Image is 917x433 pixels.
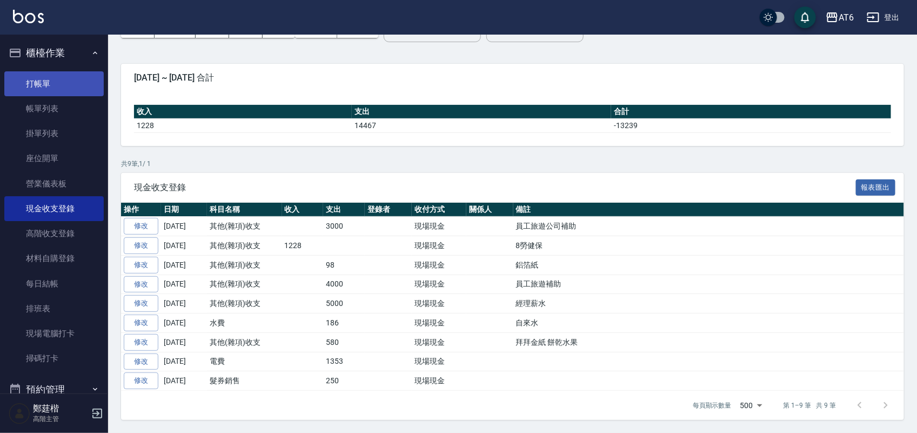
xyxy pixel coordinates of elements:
[412,332,466,352] td: 現場現金
[323,203,365,217] th: 支出
[207,275,282,294] td: 其他(雜項)收支
[365,203,412,217] th: 登錄者
[124,354,158,370] a: 修改
[856,182,896,192] a: 報表匯出
[412,371,466,391] td: 現場現金
[207,314,282,333] td: 水費
[513,217,904,236] td: 員工旅遊公司補助
[134,72,891,83] span: [DATE] ~ [DATE] 合計
[611,105,891,119] th: 合計
[4,296,104,321] a: 排班表
[611,118,891,132] td: -13239
[161,371,207,391] td: [DATE]
[161,314,207,333] td: [DATE]
[207,217,282,236] td: 其他(雜項)收支
[513,203,904,217] th: 備註
[161,294,207,314] td: [DATE]
[124,372,158,389] a: 修改
[466,203,513,217] th: 關係人
[124,315,158,331] a: 修改
[124,218,158,235] a: 修改
[4,246,104,271] a: 材料自購登錄
[323,217,365,236] td: 3000
[693,401,732,410] p: 每頁顯示數量
[121,203,161,217] th: 操作
[207,255,282,275] td: 其他(雜項)收支
[4,271,104,296] a: 每日結帳
[161,236,207,256] td: [DATE]
[4,221,104,246] a: 高階收支登錄
[207,294,282,314] td: 其他(雜項)收支
[134,182,856,193] span: 現金收支登錄
[161,217,207,236] td: [DATE]
[161,332,207,352] td: [DATE]
[412,294,466,314] td: 現場現金
[794,6,816,28] button: save
[4,346,104,371] a: 掃碼打卡
[161,203,207,217] th: 日期
[13,10,44,23] img: Logo
[856,179,896,196] button: 報表匯出
[839,11,854,24] div: AT6
[862,8,904,28] button: 登出
[323,371,365,391] td: 250
[4,71,104,96] a: 打帳單
[513,236,904,256] td: 8勞健保
[323,332,365,352] td: 580
[412,236,466,256] td: 現場現金
[352,118,611,132] td: 14467
[161,352,207,371] td: [DATE]
[323,352,365,371] td: 1353
[33,414,88,424] p: 高階主管
[161,275,207,294] td: [DATE]
[282,203,324,217] th: 收入
[207,352,282,371] td: 電費
[736,391,766,420] div: 500
[4,321,104,346] a: 現場電腦打卡
[352,105,611,119] th: 支出
[821,6,858,29] button: AT6
[412,255,466,275] td: 現場現金
[33,403,88,414] h5: 鄭莛楷
[207,203,282,217] th: 科目名稱
[121,159,904,169] p: 共 9 筆, 1 / 1
[412,314,466,333] td: 現場現金
[4,39,104,67] button: 櫃檯作業
[124,276,158,293] a: 修改
[323,294,365,314] td: 5000
[412,217,466,236] td: 現場現金
[513,332,904,352] td: 拜拜金紙 餅乾水果
[4,121,104,146] a: 掛單列表
[412,275,466,294] td: 現場現金
[412,352,466,371] td: 現場現金
[207,236,282,256] td: 其他(雜項)收支
[161,255,207,275] td: [DATE]
[282,236,324,256] td: 1228
[323,275,365,294] td: 4000
[513,294,904,314] td: 經理薪水
[134,105,352,119] th: 收入
[207,332,282,352] td: 其他(雜項)收支
[4,146,104,171] a: 座位開單
[124,334,158,351] a: 修改
[4,96,104,121] a: 帳單列表
[784,401,836,410] p: 第 1–9 筆 共 9 筆
[124,295,158,312] a: 修改
[4,171,104,196] a: 營業儀表板
[124,257,158,274] a: 修改
[513,255,904,275] td: 鋁箔紙
[4,196,104,221] a: 現金收支登錄
[323,314,365,333] td: 186
[412,203,466,217] th: 收付方式
[134,118,352,132] td: 1228
[9,403,30,424] img: Person
[207,371,282,391] td: 髮券銷售
[513,314,904,333] td: 自來水
[323,255,365,275] td: 98
[513,275,904,294] td: 員工旅遊補助
[124,237,158,254] a: 修改
[4,376,104,404] button: 預約管理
